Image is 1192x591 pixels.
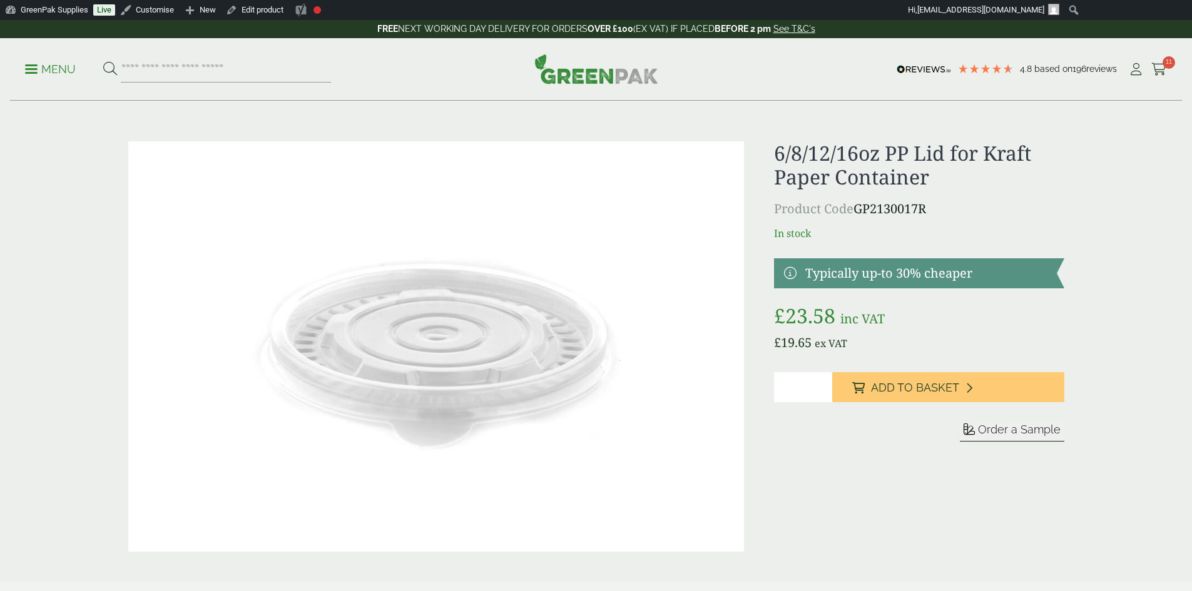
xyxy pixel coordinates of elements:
[1072,64,1086,74] span: 196
[774,200,1064,218] p: GP2130017R
[715,24,771,34] strong: BEFORE 2 pm
[840,310,885,327] span: inc VAT
[960,422,1064,442] button: Order a Sample
[832,372,1064,402] button: Add to Basket
[1151,63,1167,76] i: Cart
[25,62,76,77] p: Menu
[128,141,745,552] img: Plastic Lid Top
[1086,64,1117,74] span: reviews
[774,334,781,351] span: £
[1020,64,1034,74] span: 4.8
[871,381,959,395] span: Add to Basket
[25,62,76,74] a: Menu
[978,423,1061,436] span: Order a Sample
[774,302,785,329] span: £
[774,200,853,217] span: Product Code
[774,302,835,329] bdi: 23.58
[774,141,1064,189] h1: 6/8/12/16oz PP Lid for Kraft Paper Container
[1151,60,1167,79] a: 11
[917,5,1044,14] span: [EMAIL_ADDRESS][DOMAIN_NAME]
[774,226,1064,241] p: In stock
[897,65,951,74] img: REVIEWS.io
[774,334,812,351] bdi: 19.65
[534,54,658,84] img: GreenPak Supplies
[815,336,847,350] span: ex VAT
[1034,64,1072,74] span: Based on
[377,24,398,34] strong: FREE
[957,63,1014,74] div: 4.79 Stars
[773,24,815,34] a: See T&C's
[313,6,321,14] div: Focus keyphrase not set
[93,4,115,16] a: Live
[1163,56,1175,69] span: 11
[588,24,633,34] strong: OVER £100
[1128,63,1144,76] i: My Account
